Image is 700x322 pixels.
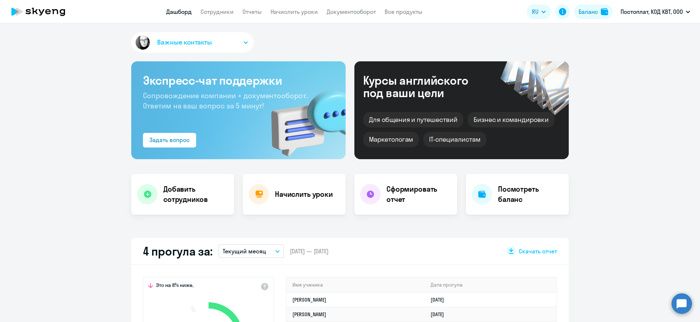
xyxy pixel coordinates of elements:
[527,4,551,19] button: RU
[423,132,486,147] div: IT-специалистам
[290,247,328,255] span: [DATE] — [DATE]
[574,4,612,19] button: Балансbalance
[498,184,563,204] h4: Посмотреть баланс
[201,8,234,15] a: Сотрудники
[134,34,151,51] img: avatar
[149,135,190,144] div: Задать вопрос
[519,247,557,255] span: Скачать отчет
[271,8,318,15] a: Начислить уроки
[218,244,284,258] button: Текущий месяц
[242,8,262,15] a: Отчеты
[601,8,608,15] img: balance
[431,296,450,303] a: [DATE]
[292,311,326,318] a: [PERSON_NAME]
[327,8,376,15] a: Документооборот
[157,38,212,47] span: Важные контакты
[143,244,213,258] h2: 4 прогула за:
[166,8,192,15] a: Дашборд
[385,8,423,15] a: Все продукты
[363,132,419,147] div: Маркетологам
[275,189,333,199] h4: Начислить уроки
[363,112,463,127] div: Для общения и путешествий
[156,282,194,291] span: Это на 8% ниже,
[579,7,598,16] div: Баланс
[292,296,326,303] a: [PERSON_NAME]
[143,133,196,147] button: Задать вопрос
[621,7,683,16] p: Постоплат, КОД КВТ, ООО
[386,184,451,204] h4: Сформировать отчет
[431,311,450,318] a: [DATE]
[143,73,334,88] h3: Экспресс-чат поддержки
[617,3,694,20] button: Постоплат, КОД КВТ, ООО
[143,91,308,110] span: Сопровождение компании + документооборот. Ответим на ваш вопрос за 5 минут!
[163,184,228,204] h4: Добавить сотрудников
[223,247,266,256] p: Текущий месяц
[131,32,254,53] button: Важные контакты
[261,77,346,159] img: bg-img
[425,277,556,292] th: Дата прогула
[532,7,538,16] span: RU
[287,277,425,292] th: Имя ученика
[468,112,555,127] div: Бизнес и командировки
[363,74,488,99] div: Курсы английского под ваши цели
